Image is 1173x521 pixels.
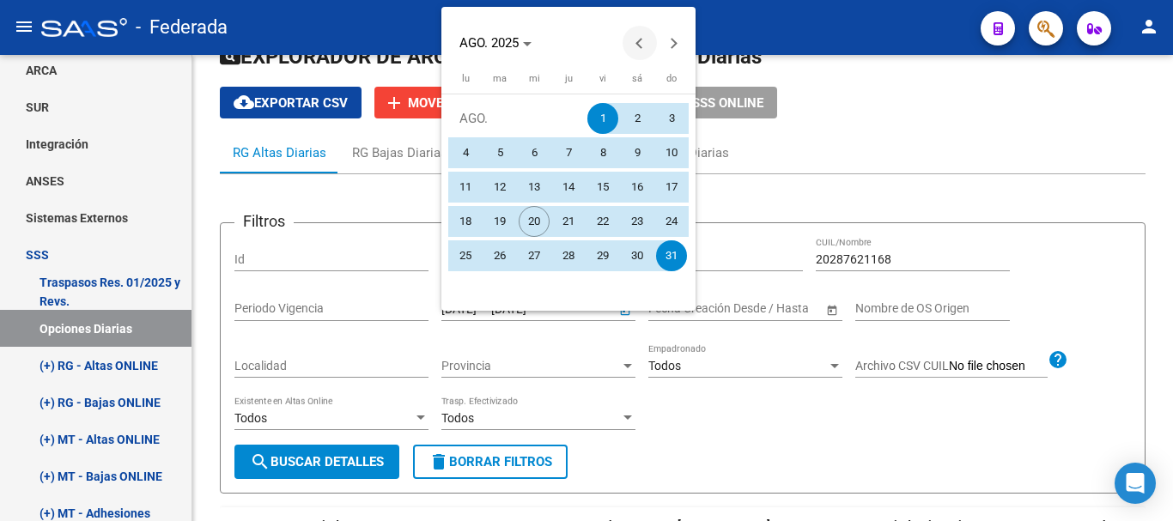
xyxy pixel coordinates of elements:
span: sá [632,73,642,84]
span: 20 [519,206,550,237]
button: 8 de agosto de 2025 [586,136,620,170]
button: 22 de agosto de 2025 [586,204,620,239]
span: 14 [553,172,584,203]
button: Previous month [623,26,657,60]
button: 13 de agosto de 2025 [517,170,551,204]
span: 2 [622,103,653,134]
span: 10 [656,137,687,168]
span: AGO. 2025 [459,35,519,51]
span: 26 [484,240,515,271]
span: 16 [622,172,653,203]
span: 19 [484,206,515,237]
button: 15 de agosto de 2025 [586,170,620,204]
span: 15 [587,172,618,203]
button: 30 de agosto de 2025 [620,239,654,273]
span: 21 [553,206,584,237]
span: 24 [656,206,687,237]
button: 21 de agosto de 2025 [551,204,586,239]
button: 1 de agosto de 2025 [586,101,620,136]
span: 22 [587,206,618,237]
td: AGO. [448,101,586,136]
span: ju [565,73,573,84]
span: 23 [622,206,653,237]
span: 7 [553,137,584,168]
button: 16 de agosto de 2025 [620,170,654,204]
span: vi [599,73,606,84]
span: 17 [656,172,687,203]
span: 25 [450,240,481,271]
span: do [666,73,677,84]
span: 4 [450,137,481,168]
span: 18 [450,206,481,237]
button: 3 de agosto de 2025 [654,101,689,136]
button: Choose month and year [453,27,538,58]
span: ma [493,73,507,84]
div: Open Intercom Messenger [1115,463,1156,504]
span: 29 [587,240,618,271]
span: 13 [519,172,550,203]
button: 26 de agosto de 2025 [483,239,517,273]
button: 18 de agosto de 2025 [448,204,483,239]
button: 6 de agosto de 2025 [517,136,551,170]
button: Next month [657,26,691,60]
button: 24 de agosto de 2025 [654,204,689,239]
span: 11 [450,172,481,203]
button: 28 de agosto de 2025 [551,239,586,273]
span: 28 [553,240,584,271]
span: 8 [587,137,618,168]
span: 3 [656,103,687,134]
button: 17 de agosto de 2025 [654,170,689,204]
button: 11 de agosto de 2025 [448,170,483,204]
span: 30 [622,240,653,271]
span: 9 [622,137,653,168]
span: 27 [519,240,550,271]
button: 31 de agosto de 2025 [654,239,689,273]
span: 12 [484,172,515,203]
button: 2 de agosto de 2025 [620,101,654,136]
button: 23 de agosto de 2025 [620,204,654,239]
button: 29 de agosto de 2025 [586,239,620,273]
button: 12 de agosto de 2025 [483,170,517,204]
button: 4 de agosto de 2025 [448,136,483,170]
span: mi [529,73,540,84]
span: 5 [484,137,515,168]
button: 5 de agosto de 2025 [483,136,517,170]
span: 31 [656,240,687,271]
button: 19 de agosto de 2025 [483,204,517,239]
button: 9 de agosto de 2025 [620,136,654,170]
span: 1 [587,103,618,134]
button: 14 de agosto de 2025 [551,170,586,204]
button: 27 de agosto de 2025 [517,239,551,273]
span: 6 [519,137,550,168]
span: lu [462,73,470,84]
button: 10 de agosto de 2025 [654,136,689,170]
button: 20 de agosto de 2025 [517,204,551,239]
button: 7 de agosto de 2025 [551,136,586,170]
button: 25 de agosto de 2025 [448,239,483,273]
